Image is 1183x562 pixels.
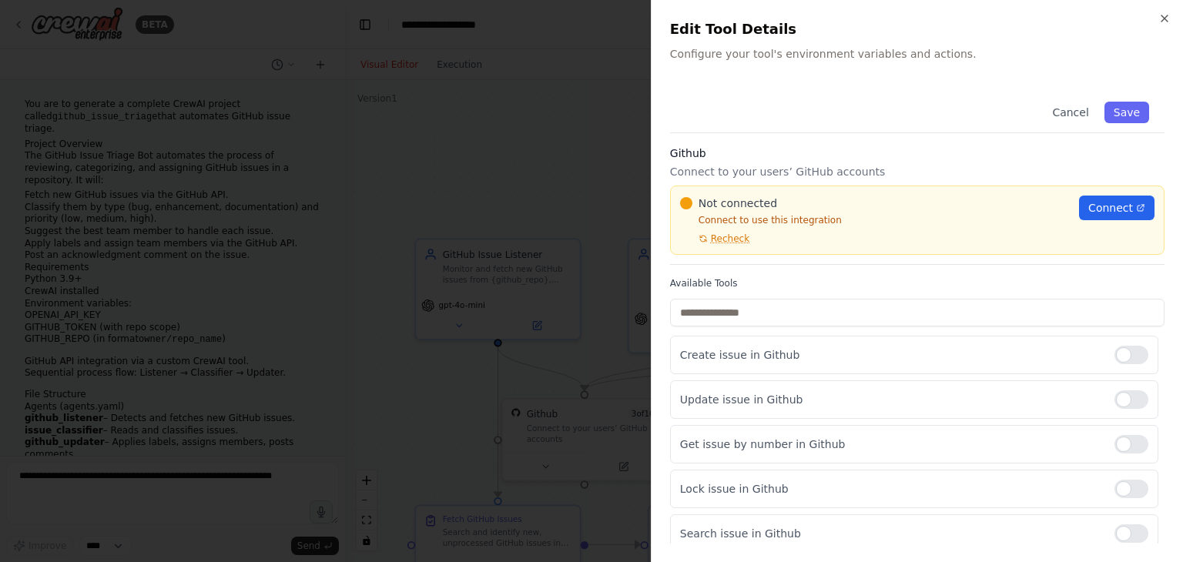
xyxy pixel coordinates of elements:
[680,214,1070,226] p: Connect to use this integration
[680,347,1102,363] p: Create issue in Github
[670,146,1165,161] h3: Github
[1088,200,1133,216] span: Connect
[670,18,1165,40] h2: Edit Tool Details
[670,46,1165,62] p: Configure your tool's environment variables and actions.
[1079,196,1155,220] a: Connect
[670,277,1165,289] label: Available Tools
[680,481,1102,497] p: Lock issue in Github
[680,232,749,245] button: Recheck
[680,437,1102,452] p: Get issue by number in Github
[1104,102,1149,123] button: Save
[711,232,749,245] span: Recheck
[670,164,1165,179] p: Connect to your users’ GitHub accounts
[680,526,1102,541] p: Search issue in Github
[699,196,777,211] span: Not connected
[1043,102,1098,123] button: Cancel
[680,392,1102,407] p: Update issue in Github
